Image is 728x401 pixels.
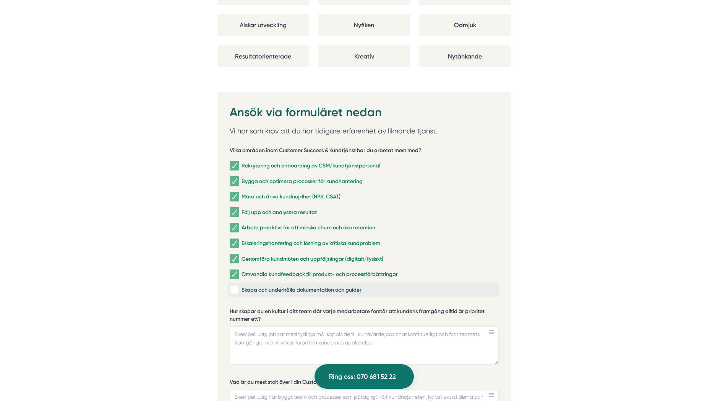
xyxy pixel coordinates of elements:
input: Rekrytering och onboarding av CSM/kundtjänstpersonal [230,162,238,170]
div: Ödmjuk [419,14,511,36]
input: Följ upp och analysera resultat [230,208,238,216]
input: Mäta och driva kundnöjdhet (NPS, CSAT) [230,193,238,201]
input: Eskaleringshantering och lösning av kritiska kundproblem [230,240,238,247]
input: Arbeta proaktivt för att minska churn och öka retention [230,224,238,232]
input: Skapa och underhålla dokumentation och guider [230,286,238,294]
div: Nytänkande [419,45,511,67]
label: Hur skapar du en kultur i ditt team där varje medarbetare förstår att kundens framgång alltid är ... [230,308,499,325]
div: Nyfiken [318,14,410,36]
label: Vad är du mest stolt över i din Customer Success- eller kundtjänstkarriär? [230,378,499,388]
p: Vi har som krav att du har tidigare erfarenhet av liknande tjänst. [230,125,499,137]
div: Resultatorienterade [217,45,309,67]
input: Bygga och optimera processer för kundhantering [230,177,238,185]
input: Omvandla kundfeedback till produkt- och processförbättringar [230,271,238,278]
h5: Vilka områden inom Customer Success & kundtjänst har du arbetat mest med? [230,147,422,156]
div: Älskar utveckling [217,14,309,36]
a: Ring oss: 070 681 52 22 [315,364,414,389]
div: Kreativ [318,45,410,67]
h2: Ansök via formuläret nedan [230,104,499,125]
span: Ring oss: 070 681 52 22 [329,372,396,382]
input: Genomföra kundmöten och uppföljningar (digitalt/fysiskt) [230,255,238,263]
